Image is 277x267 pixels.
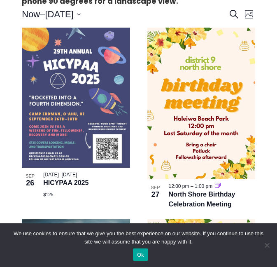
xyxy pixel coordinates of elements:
[22,9,40,19] span: Now
[215,183,221,189] a: Event series: North Shore Birthday Celebration Meeting
[22,28,130,168] img: IMG_8128 small
[133,248,148,261] button: Ok
[169,191,235,208] a: North Shore Birthday Celebration Meeting
[22,178,38,189] span: 26
[147,28,255,179] img: bday meeting flyer.JPG
[263,241,271,249] span: No
[147,184,164,191] span: Sep
[22,173,38,180] span: Sep
[191,183,193,189] span: –
[43,192,53,197] span: $125
[62,172,77,178] span: [DATE]
[147,189,164,200] span: 27
[43,172,59,178] span: [DATE]
[45,9,73,19] span: [DATE]
[43,179,88,186] a: HICYPAA 2025
[195,183,212,189] time: 1:00 pm
[169,183,189,189] time: 12:00 pm
[12,230,265,246] span: We use cookies to ensure that we give you the best experience on our website. If you continue to ...
[22,7,81,21] button: Click to toggle datepicker
[40,7,45,21] span: –
[43,171,130,178] div: –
